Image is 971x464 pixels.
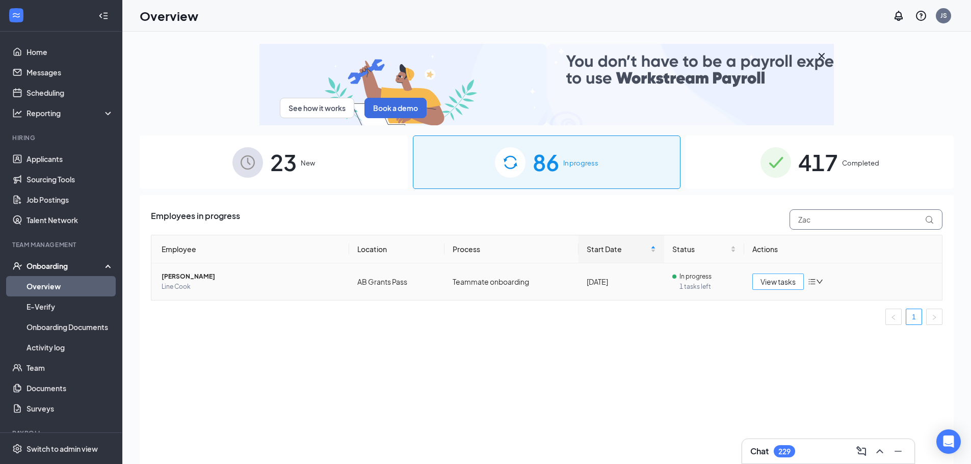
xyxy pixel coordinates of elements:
span: Line Cook [162,282,341,292]
span: bars [808,278,816,286]
div: Payroll [12,429,112,438]
div: Team Management [12,240,112,249]
div: Open Intercom Messenger [936,429,961,454]
a: Applicants [27,149,114,169]
a: Messages [27,62,114,83]
span: left [890,314,897,320]
span: 86 [533,145,559,180]
svg: ChevronUp [874,445,886,457]
span: 417 [798,145,838,180]
h1: Overview [140,7,198,24]
a: Job Postings [27,189,114,210]
th: Status [664,235,744,263]
td: Teammate onboarding [444,263,579,300]
span: Completed [842,158,879,168]
svg: QuestionInfo [915,10,927,22]
span: Employees in progress [151,209,240,230]
li: Next Page [926,309,942,325]
span: [PERSON_NAME] [162,271,341,282]
div: [DATE] [587,276,656,287]
svg: UserCheck [12,261,22,271]
th: Employee [151,235,349,263]
a: 1 [906,309,922,324]
a: Talent Network [27,210,114,230]
button: View tasks [752,274,804,290]
span: 1 tasks left [679,282,736,292]
a: Surveys [27,398,114,419]
div: JS [940,11,947,20]
th: Location [349,235,445,263]
span: Status [672,243,728,255]
button: ComposeMessage [853,443,870,459]
span: View tasks [760,276,796,287]
svg: WorkstreamLogo [11,10,21,20]
span: New [301,158,315,168]
span: Start Date [587,243,648,255]
a: Onboarding Documents [27,317,114,337]
button: right [926,309,942,325]
a: E-Verify [27,296,114,317]
img: payroll-small.gif [259,44,834,125]
svg: Notifications [893,10,905,22]
a: Sourcing Tools [27,169,114,189]
span: right [931,314,937,320]
th: Actions [744,235,942,263]
button: See how it works [280,98,354,118]
a: Documents [27,378,114,398]
h3: Chat [750,446,769,457]
svg: Cross [816,50,828,62]
svg: Analysis [12,108,22,118]
button: Book a demo [364,98,427,118]
svg: Collapse [98,11,109,21]
a: Home [27,42,114,62]
div: Switch to admin view [27,444,98,454]
th: Process [444,235,579,263]
a: Team [27,358,114,378]
td: AB Grants Pass [349,263,445,300]
span: down [816,278,823,285]
button: ChevronUp [872,443,888,459]
div: Hiring [12,133,112,142]
a: Activity log [27,337,114,358]
span: 23 [270,145,297,180]
div: Reporting [27,108,114,118]
li: Previous Page [885,309,902,325]
span: In progress [679,271,712,282]
svg: Minimize [892,445,904,457]
svg: ComposeMessage [855,445,868,457]
button: Minimize [890,443,906,459]
a: Overview [27,276,114,296]
div: 229 [778,447,791,456]
svg: Settings [12,444,22,454]
a: Scheduling [27,83,114,103]
div: Onboarding [27,261,105,271]
button: left [885,309,902,325]
span: In progress [563,158,598,168]
input: Search by Name, Job Posting, or Process [790,209,942,230]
